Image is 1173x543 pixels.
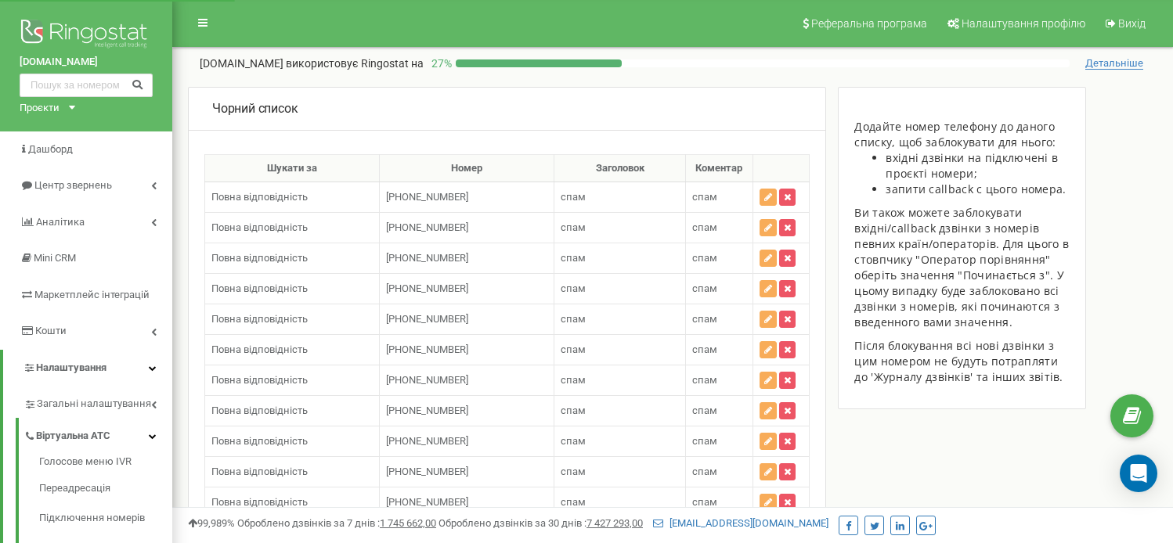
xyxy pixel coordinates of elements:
span: спам [692,435,717,447]
span: [PHONE_NUMBER] [386,221,468,233]
p: Чорний список [212,100,298,118]
div: Додайте номер телефону до даного списку, щоб заблокувати для нього: [854,119,1070,150]
span: спам [561,374,586,386]
span: спам [561,282,586,294]
span: Налаштування [36,361,106,373]
span: [PHONE_NUMBER] [386,252,468,264]
span: спам [692,252,717,264]
span: 99,989% [188,517,235,529]
a: Переадресація [39,473,172,504]
span: спам [561,405,586,416]
span: Повна відповідність [211,496,308,508]
span: Аналiтика [36,216,85,228]
div: Open Intercom Messenger [1120,455,1157,492]
span: [PHONE_NUMBER] [386,435,468,447]
input: Пошук за номером [20,74,153,97]
a: Загальні налаштування [23,386,172,418]
span: спам [692,282,717,294]
span: спам [561,252,586,264]
u: 1 745 662,00 [380,517,436,529]
span: [PHONE_NUMBER] [386,374,468,386]
span: Повна відповідність [211,405,308,416]
p: [DOMAIN_NAME] [200,56,424,71]
th: Коментар [685,154,753,182]
span: спам [561,313,586,325]
span: спам [692,466,717,477]
span: спам [692,313,717,325]
a: [DOMAIN_NAME] [20,55,153,70]
span: Повна відповідність [211,221,308,233]
li: вхідні дзвінки на підключені в проєкті номери; [886,150,1070,182]
span: Повна відповідність [211,282,308,294]
span: використовує Ringostat на [286,57,424,70]
span: спам [561,343,586,355]
span: спам [692,343,717,355]
u: 7 427 293,00 [586,517,643,529]
a: Налаштування [3,350,172,387]
span: [PHONE_NUMBER] [386,313,468,325]
th: Номер [380,154,554,182]
span: спам [692,221,717,233]
span: Повна відповідність [211,252,308,264]
span: спам [692,191,717,203]
a: [EMAIL_ADDRESS][DOMAIN_NAME] [653,517,828,529]
span: Оброблено дзвінків за 7 днів : [237,517,436,529]
a: Віртуальна АТС [23,418,172,450]
span: Маркетплейс інтеграцій [34,289,150,300]
span: [PHONE_NUMBER] [386,343,468,355]
a: Голосове меню IVR [39,455,172,473]
li: запити callback с цього номера. [886,182,1070,197]
th: Шукати за [205,154,380,182]
p: Ви також можете заблокувати вхідні/callback дзвінки з номерів певних країн/операторів. Для цього ... [854,205,1070,330]
span: [PHONE_NUMBER] [386,282,468,294]
span: Повна відповідність [211,343,308,355]
img: Ringostat logo [20,16,153,55]
span: Дашборд [28,143,73,155]
span: Повна відповідність [211,374,308,386]
span: Mini CRM [34,252,76,264]
span: Налаштування профілю [962,17,1085,30]
span: спам [561,191,586,203]
span: Загальні налаштування [37,397,151,412]
span: [PHONE_NUMBER] [386,191,468,203]
span: спам [692,374,717,386]
span: Оброблено дзвінків за 30 днів : [439,517,643,529]
span: спам [561,221,586,233]
span: Кошти [35,325,67,336]
span: спам [561,435,586,447]
span: Повна відповідність [211,313,308,325]
span: Повна відповідність [211,191,308,203]
span: Детальніше [1085,57,1143,70]
span: Повна відповідність [211,466,308,477]
span: Віртуальна АТС [36,429,110,444]
span: спам [561,496,586,508]
span: спам [561,466,586,477]
span: Реферальна програма [811,17,927,30]
p: 27 % [424,56,456,71]
span: [PHONE_NUMBER] [386,496,468,508]
span: [PHONE_NUMBER] [386,466,468,477]
span: [PHONE_NUMBER] [386,405,468,416]
span: Центр звернень [34,179,112,191]
span: Повна відповідність [211,435,308,447]
span: спам [692,496,717,508]
th: Заголовок [554,154,685,182]
p: Після блокування всі нові дзвінки з цим номером не будуть потрапляти до 'Журналу дзвінків' та інш... [854,338,1070,385]
span: Вихід [1118,17,1146,30]
span: спам [692,405,717,416]
a: Підключення номерів [39,503,172,534]
div: Проєкти [20,101,60,116]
